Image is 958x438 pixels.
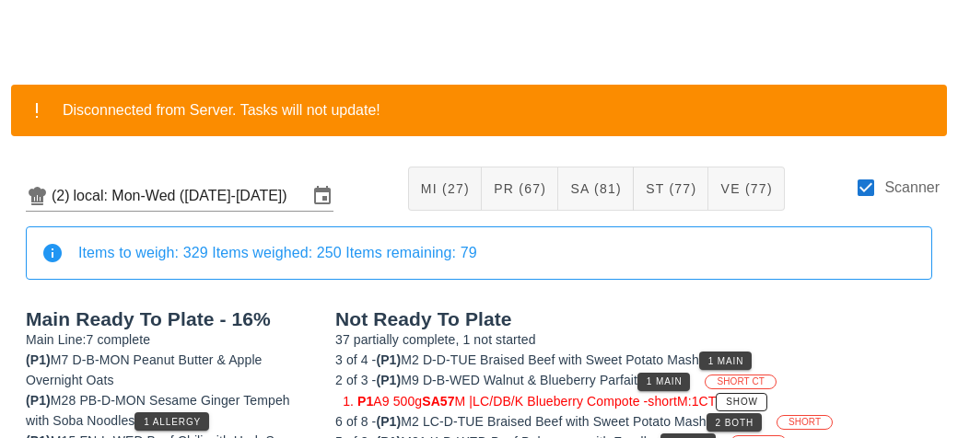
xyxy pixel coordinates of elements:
[357,391,932,411] li: A9 500g M | LC/DB/K Blueberry Compote - short
[408,167,482,211] button: MI (27)
[493,181,546,196] span: PR (67)
[335,370,932,411] div: M9 D-B-WED Walnut & Blueberry Parfait
[87,332,150,347] span: 7 complete
[78,243,917,263] div: Items to weigh: 329 Items weighed: 250 Items remaining: 79
[335,373,376,387] span: 2 of 3 -
[789,416,821,429] span: SHORT
[569,181,622,196] span: SA (81)
[707,413,762,432] button: 2 Both
[422,394,454,409] span: SA57
[677,394,717,409] span: M:1CT
[699,352,752,370] button: 1 Main
[143,417,201,427] span: 1 Allergy
[335,414,376,429] span: 6 of 8 -
[716,393,766,411] button: Show
[335,309,932,329] h2: Not Ready To Plate
[335,350,932,370] div: M2 D-D-TUE Braised Beef with Sweet Potato Mash
[134,412,209,431] button: 1 Allergy
[376,373,401,387] span: (P1)
[420,181,470,196] span: MI (27)
[707,356,744,366] span: 1 Main
[52,187,74,205] div: (2)
[26,393,51,408] span: (P1)
[357,394,373,409] span: P1
[26,350,313,390] div: M7 D-B-MON Peanut Butter & Apple Overnight Oats
[637,373,690,391] button: 1 Main
[634,167,708,211] button: ST (77)
[645,181,696,196] span: ST (77)
[708,167,784,211] button: VE (77)
[376,414,401,429] span: (P1)
[26,352,51,367] span: (P1)
[26,309,313,329] h2: Main Ready To Plate - 16%
[63,99,932,121] div: Disconnected from Server. Tasks will not update!
[335,411,932,432] div: M2 LC-D-TUE Braised Beef with Sweet Potato Mash
[715,418,754,428] span: 2 Both
[884,179,940,197] label: Scanner
[725,397,758,407] span: Show
[646,376,683,386] span: 1 Main
[717,375,765,388] span: SHORT CT
[335,352,376,367] span: 3 of 4 -
[376,352,401,367] span: (P1)
[26,390,313,431] div: M28 PB-D-MON Sesame Ginger Tempeh with Soba Noodles
[482,167,558,211] button: PR (67)
[558,167,634,211] button: SA (81)
[719,181,772,196] span: VE (77)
